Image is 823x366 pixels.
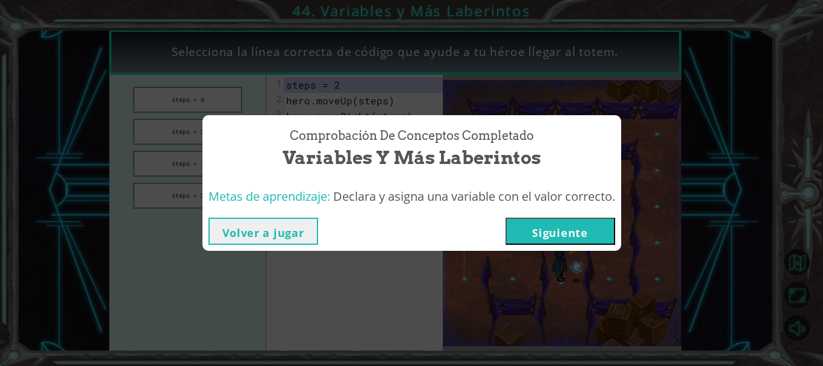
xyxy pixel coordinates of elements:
span: Comprobación de conceptos Completado [290,127,534,145]
span: Declara y asigna una variable con el valor correcto. [333,188,615,204]
button: Volver a jugar [208,218,318,245]
span: Metas de aprendizaje: [208,188,330,204]
button: Siguiente [505,218,615,245]
span: Variables y Más Laberintos [283,145,541,171]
